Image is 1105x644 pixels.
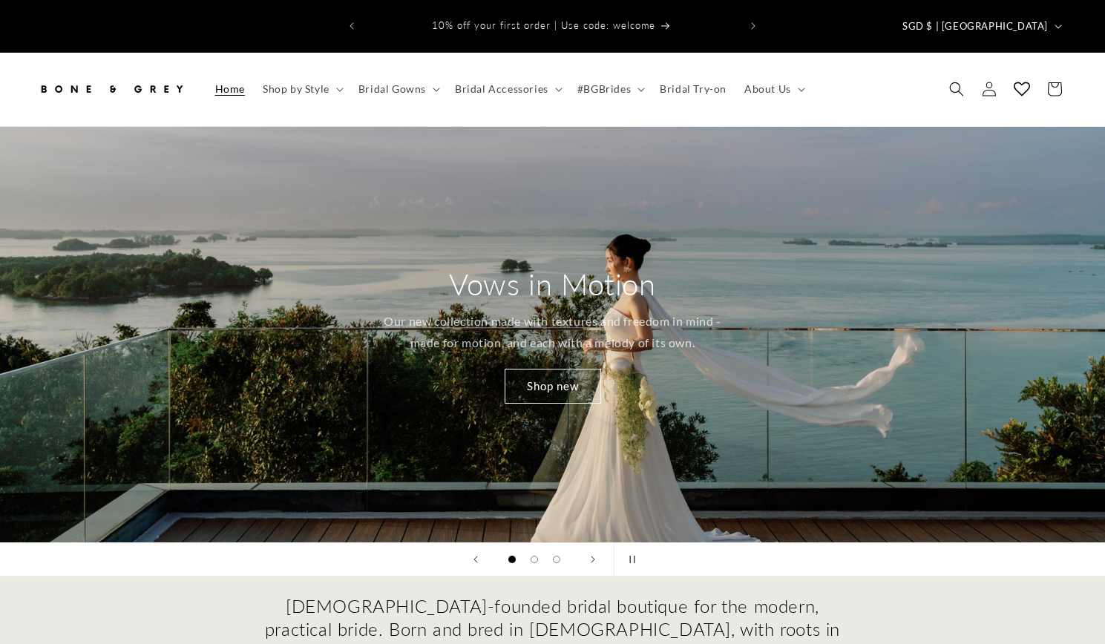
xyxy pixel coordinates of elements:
[660,82,727,96] span: Bridal Try-on
[737,12,770,40] button: Next announcement
[455,82,548,96] span: Bridal Accessories
[446,73,568,105] summary: Bridal Accessories
[545,548,568,571] button: Load slide 3 of 3
[459,543,492,576] button: Previous slide
[350,73,446,105] summary: Bridal Gowns
[505,369,601,404] a: Shop new
[577,543,609,576] button: Next slide
[577,82,631,96] span: #BGBrides
[893,12,1068,40] button: SGD $ | [GEOGRAPHIC_DATA]
[902,19,1048,34] span: SGD $ | [GEOGRAPHIC_DATA]
[614,543,646,576] button: Pause slideshow
[735,73,811,105] summary: About Us
[32,68,191,111] a: Bone and Grey Bridal
[568,73,651,105] summary: #BGBrides
[744,82,791,96] span: About Us
[376,311,729,354] p: Our new collection made with textures and freedom in mind - made for motion, and each with a melo...
[940,73,973,105] summary: Search
[37,73,186,105] img: Bone and Grey Bridal
[263,82,329,96] span: Shop by Style
[651,73,735,105] a: Bridal Try-on
[523,548,545,571] button: Load slide 2 of 3
[254,73,350,105] summary: Shop by Style
[335,12,368,40] button: Previous announcement
[501,548,523,571] button: Load slide 1 of 3
[206,73,254,105] a: Home
[358,82,426,96] span: Bridal Gowns
[432,19,655,31] span: 10% off your first order | Use code: welcome
[215,82,245,96] span: Home
[449,265,655,303] h2: Vows in Motion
